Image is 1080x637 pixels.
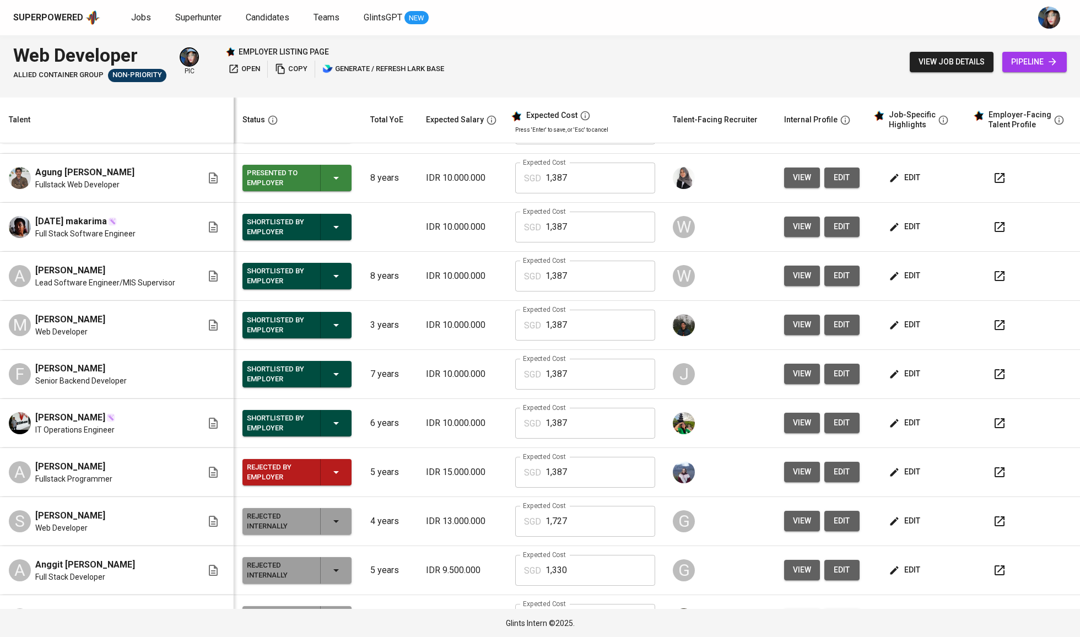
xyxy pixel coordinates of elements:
p: SGD [524,221,541,234]
span: copy [275,63,307,75]
button: edit [887,364,925,384]
div: Total YoE [370,113,403,127]
img: glenn@glints.com [673,314,695,336]
p: 3 years [370,318,408,332]
div: Rejected Internally [247,509,311,533]
p: IDR 9.500.000 [426,564,498,577]
span: I Putu [PERSON_NAME] [35,607,131,620]
span: Anggit [PERSON_NAME] [35,558,135,571]
img: ridlo@glints.com [673,608,695,630]
div: W [673,265,695,287]
button: view [784,364,820,384]
p: 5 years [370,466,408,479]
p: IDR 10.000.000 [426,269,498,283]
span: Full Stack Software Engineer [35,228,136,239]
button: edit [824,315,860,335]
span: edit [891,465,920,479]
span: Full Stack Developer [35,571,105,582]
span: view [793,318,811,332]
button: open [225,61,263,78]
span: pipeline [1011,55,1058,69]
p: employer listing page [239,46,329,57]
span: Lead Software Engineer/MIS Supervisor [35,277,175,288]
span: edit [833,318,851,332]
span: [PERSON_NAME] [35,460,105,473]
span: [DATE] makarima [35,215,107,228]
div: pic [180,47,199,76]
a: pipeline [1002,52,1067,72]
button: edit [824,462,860,482]
span: edit [891,171,920,185]
span: view [793,269,811,283]
span: edit [891,220,920,234]
span: view [793,171,811,185]
button: view [784,560,820,580]
div: Talent-Facing Recruiter [673,113,758,127]
img: zul makarima [9,216,31,238]
button: Rejected Internally [242,557,352,584]
img: glints_star.svg [873,110,884,121]
a: Superhunter [175,11,224,25]
span: edit [833,220,851,234]
span: [PERSON_NAME] [35,362,105,375]
div: Rejected Internally [247,558,311,582]
span: [PERSON_NAME] [35,264,105,277]
p: IDR 10.000.000 [426,220,498,234]
button: view [784,315,820,335]
span: view [793,367,811,381]
button: edit [824,413,860,433]
button: edit [887,217,925,237]
a: Teams [314,11,342,25]
div: Pending Client’s Feedback, Sufficient Talents in Pipeline [108,69,166,82]
button: view job details [910,52,993,72]
div: Talent [9,113,30,127]
span: generate / refresh lark base [322,63,444,75]
div: Shortlisted by Employer [247,313,311,337]
img: magic_wand.svg [106,413,115,422]
img: magic_wand.svg [108,217,117,226]
div: S [9,510,31,532]
img: diazagista@glints.com [1038,7,1060,29]
a: edit [824,217,860,237]
p: 8 years [370,171,408,185]
div: Status [242,113,265,127]
p: SGD [524,319,541,332]
p: IDR 10.000.000 [426,417,498,430]
p: 6 years [370,417,408,430]
a: Superpoweredapp logo [13,9,100,26]
p: IDR 10.000.000 [426,368,498,381]
button: edit [887,560,925,580]
button: Shortlisted by Employer [242,410,352,436]
span: Jobs [131,12,151,23]
span: [PERSON_NAME] [35,411,105,424]
p: 4 years [370,515,408,528]
button: edit [887,315,925,335]
div: J [673,363,695,385]
p: IDR 10.000.000 [426,318,498,332]
button: edit [824,511,860,531]
span: Superhunter [175,12,222,23]
span: view [793,416,811,430]
button: edit [824,364,860,384]
span: edit [833,171,851,185]
button: view [784,462,820,482]
p: 7 years [370,368,408,381]
div: A [9,265,31,287]
span: Non-Priority [108,70,166,80]
button: Shortlisted by Employer [242,312,352,338]
span: view job details [919,55,985,69]
button: Shortlisted by Employer [242,263,352,289]
a: edit [824,266,860,286]
div: Presented to Employer [247,166,311,190]
button: edit [887,413,925,433]
span: view [793,514,811,528]
span: Allied Container Group [13,70,104,80]
div: Shortlisted by Employer [247,215,311,239]
p: 8 years [370,269,408,283]
button: Shortlisted by Employer [242,214,352,240]
a: edit [824,168,860,188]
p: 5 years [370,564,408,577]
